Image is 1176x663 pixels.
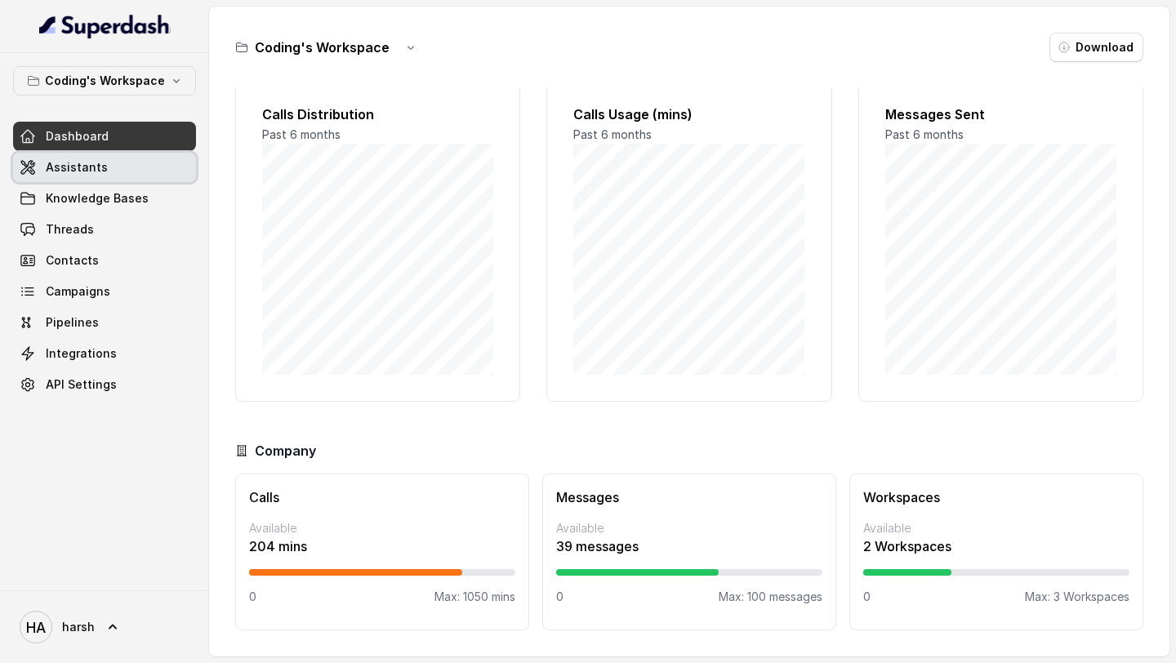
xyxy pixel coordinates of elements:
[62,619,95,635] span: harsh
[46,221,94,238] span: Threads
[556,589,563,605] p: 0
[249,536,515,556] p: 204 mins
[1049,33,1143,62] button: Download
[556,520,822,536] p: Available
[13,370,196,399] a: API Settings
[39,13,171,39] img: light.svg
[26,619,46,636] text: HA
[573,127,652,141] span: Past 6 months
[45,71,165,91] p: Coding's Workspace
[13,122,196,151] a: Dashboard
[1025,589,1129,605] p: Max: 3 Workspaces
[885,127,964,141] span: Past 6 months
[46,314,99,331] span: Pipelines
[13,604,196,650] a: harsh
[863,589,871,605] p: 0
[13,246,196,275] a: Contacts
[863,487,1129,507] h3: Workspaces
[434,589,515,605] p: Max: 1050 mins
[885,105,1116,124] h2: Messages Sent
[13,184,196,213] a: Knowledge Bases
[46,376,117,393] span: API Settings
[13,339,196,368] a: Integrations
[46,159,108,176] span: Assistants
[46,190,149,207] span: Knowledge Bases
[262,127,341,141] span: Past 6 months
[46,345,117,362] span: Integrations
[249,589,256,605] p: 0
[46,283,110,300] span: Campaigns
[719,589,822,605] p: Max: 100 messages
[556,487,822,507] h3: Messages
[863,536,1129,556] p: 2 Workspaces
[13,308,196,337] a: Pipelines
[13,153,196,182] a: Assistants
[13,215,196,244] a: Threads
[556,536,822,556] p: 39 messages
[255,441,316,461] h3: Company
[262,105,493,124] h2: Calls Distribution
[255,38,390,57] h3: Coding's Workspace
[46,128,109,145] span: Dashboard
[573,105,804,124] h2: Calls Usage (mins)
[249,487,515,507] h3: Calls
[13,277,196,306] a: Campaigns
[46,252,99,269] span: Contacts
[13,66,196,96] button: Coding's Workspace
[249,520,515,536] p: Available
[863,520,1129,536] p: Available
